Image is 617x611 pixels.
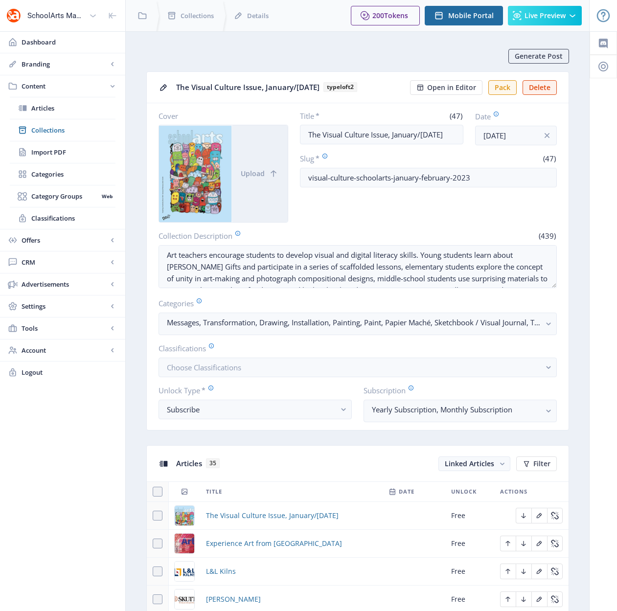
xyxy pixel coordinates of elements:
a: Edit page [547,510,563,520]
span: Settings [22,301,108,311]
div: The Visual Culture Issue, January/[DATE] [176,80,404,95]
td: Free [445,530,494,558]
span: Unlock [451,486,477,498]
button: Pack [488,80,517,95]
button: Upload [231,125,288,222]
span: Account [22,345,108,355]
span: Content [22,81,108,91]
span: CRM [22,257,108,267]
label: Categories [159,298,549,309]
button: Choose Classifications [159,358,557,377]
a: Edit page [547,538,563,547]
a: Edit page [516,566,531,575]
span: Advertisements [22,279,108,289]
span: Live Preview [525,12,566,20]
a: Edit page [531,566,547,575]
span: Collections [181,11,214,21]
button: Mobile Portal [425,6,503,25]
span: Branding [22,59,108,69]
span: Actions [500,486,527,498]
button: 200Tokens [351,6,420,25]
input: this-is-how-a-slug-looks-like [300,168,557,187]
a: Experience Art from [GEOGRAPHIC_DATA] [206,538,342,549]
span: Classifications [31,213,115,223]
a: Import PDF [10,141,115,163]
a: Edit page [547,566,563,575]
a: Articles [10,97,115,119]
label: Unlock Type [159,385,344,396]
a: L&L Kilns [206,566,236,577]
label: Classifications [159,343,549,354]
a: Category GroupsWeb [10,185,115,207]
td: Free [445,558,494,586]
img: 1a322d38-cf34-4639-bbae-ea92ca6c0be3.png [175,506,194,525]
a: Categories [10,163,115,185]
input: Publishing Date [475,126,557,145]
nb-select-label: Messages, Transformation, Drawing, Installation, Painting, Paint, Papier Maché, Sketchbook / Visu... [167,317,541,328]
nb-icon: info [542,131,552,140]
td: Free [445,502,494,530]
span: Choose Classifications [167,362,241,372]
a: Edit page [516,510,531,520]
a: Edit page [516,538,531,547]
span: Dashboard [22,37,117,47]
span: Category Groups [31,191,98,201]
button: Live Preview [508,6,582,25]
div: SchoolArts Magazine [27,5,85,26]
span: Articles [176,458,202,468]
label: Cover [159,111,281,121]
label: Collection Description [159,230,354,241]
span: Upload [241,170,265,178]
button: info [537,126,557,145]
a: Classifications [10,207,115,229]
img: d1313acb-c5d5-4a52-976b-7d2952bd3fa6.png [175,562,194,581]
span: 35 [206,458,220,468]
span: Tools [22,323,108,333]
img: 9ead8786-8b6f-4a98-ba91-6d150f85393c.png [175,534,194,553]
span: Logout [22,367,117,377]
span: Collections [31,125,115,135]
div: Subscribe [167,404,336,415]
span: Filter [533,460,550,468]
nb-badge: Web [98,191,115,201]
span: Linked Articles [445,459,494,468]
a: Edit page [500,538,516,547]
nb-select-label: Yearly Subscription, Monthly Subscription [372,404,541,415]
span: Tokens [384,11,408,20]
button: Filter [516,456,557,471]
span: Offers [22,235,108,245]
label: Slug [300,153,424,164]
button: Subscribe [159,400,352,419]
span: Import PDF [31,147,115,157]
b: typeloft2 [323,82,357,92]
button: Delete [523,80,557,95]
span: Generate Post [515,52,563,60]
a: Collections [10,119,115,141]
button: Linked Articles [438,456,510,471]
button: Open in Editor [410,80,482,95]
span: Title [206,486,222,498]
span: (47) [542,154,557,163]
span: (439) [537,231,557,241]
label: Title [300,111,378,121]
a: Edit page [531,510,547,520]
span: Open in Editor [427,84,476,91]
span: (47) [448,111,463,121]
span: The Visual Culture Issue, January/[DATE] [206,510,339,521]
img: properties.app_icon.png [6,8,22,23]
label: Date [475,111,549,122]
span: Articles [31,103,115,113]
button: Yearly Subscription, Monthly Subscription [364,400,557,422]
a: Edit page [531,538,547,547]
span: Details [247,11,269,21]
button: Generate Post [508,49,569,64]
label: Subscription [364,385,549,396]
span: Mobile Portal [448,12,494,20]
input: Type Collection Title ... [300,125,463,144]
span: Date [399,486,414,498]
span: Categories [31,169,115,179]
button: Messages, Transformation, Drawing, Installation, Painting, Paint, Papier Maché, Sketchbook / Visu... [159,313,557,335]
a: Edit page [500,566,516,575]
